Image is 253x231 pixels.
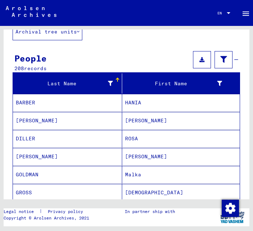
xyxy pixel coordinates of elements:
img: Change consent [222,200,239,217]
div: People [14,52,47,65]
mat-header-cell: Last Name [13,73,122,94]
button: Archival tree units [13,23,82,40]
mat-cell: [PERSON_NAME] [13,148,122,166]
div: First Name [125,80,222,87]
mat-cell: ROSA [122,130,240,148]
a: Legal notice [4,208,40,215]
div: First Name [125,78,231,89]
mat-header-cell: First Name [122,73,240,94]
mat-cell: Malka [122,166,240,184]
img: yv_logo.png [219,208,246,226]
mat-cell: [PERSON_NAME] [122,148,240,166]
mat-cell: [PERSON_NAME] [122,112,240,130]
mat-cell: GOLDMAN [13,166,122,184]
p: In partner ship with [125,208,175,215]
div: Last Name [16,80,113,87]
img: Arolsen_neg.svg [6,6,56,17]
mat-cell: GROSS [13,184,122,201]
mat-icon: Side nav toggle icon [241,9,250,18]
mat-cell: [PERSON_NAME] [13,112,122,130]
mat-cell: [DEMOGRAPHIC_DATA] [122,184,240,201]
span: records [24,65,47,72]
mat-cell: HANIA [122,94,240,112]
button: Toggle sidenav [239,6,253,20]
div: | [4,208,92,215]
p: Copyright © Arolsen Archives, 2021 [4,215,92,221]
a: Privacy policy [42,208,92,215]
mat-cell: BARBER [13,94,122,112]
mat-cell: DILLER [13,130,122,148]
span: 208 [14,65,24,72]
div: Last Name [16,78,122,89]
span: EN [217,11,225,15]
